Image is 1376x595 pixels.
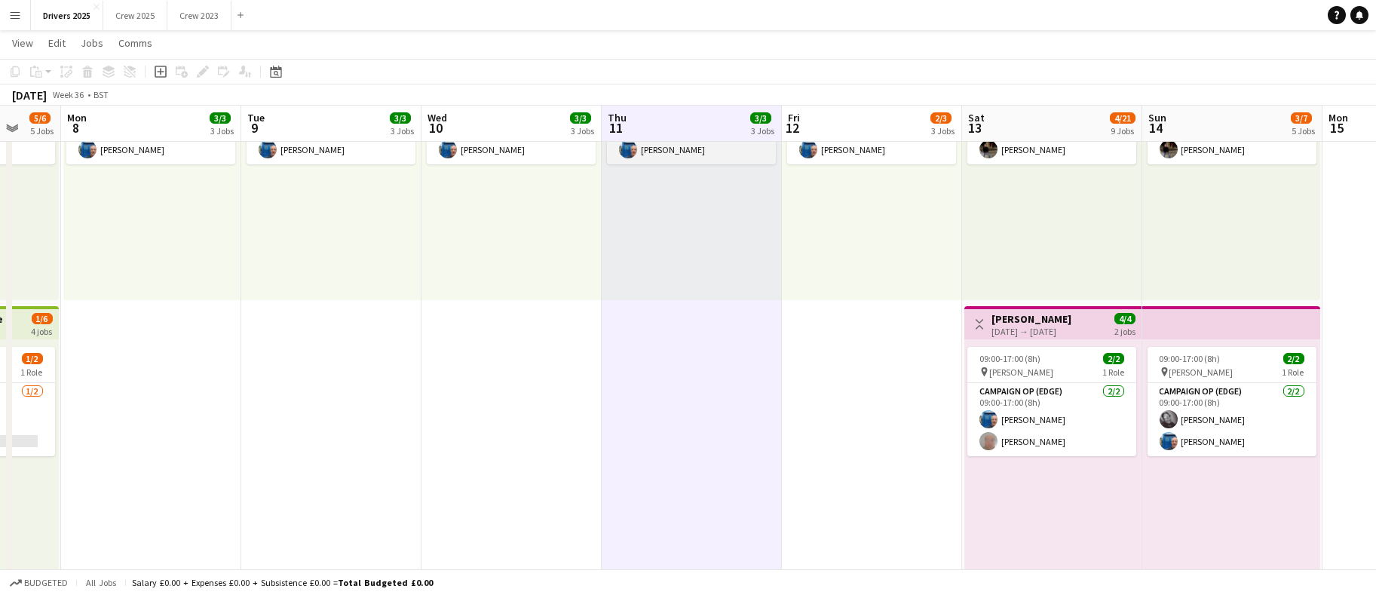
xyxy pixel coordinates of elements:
span: Wed [428,111,447,124]
span: 3/3 [210,112,231,124]
span: 13 [966,119,985,136]
app-card-role: Campaign Op (Edge)2/209:00-17:00 (8h)[PERSON_NAME][PERSON_NAME] [1148,383,1316,456]
app-job-card: 09:00-17:00 (8h)2/2 [PERSON_NAME]1 RoleCampaign Op (Edge)2/209:00-17:00 (8h)[PERSON_NAME][PERSON_... [967,347,1136,456]
span: Jobs [81,36,103,50]
div: [DATE] → [DATE] [991,326,1071,337]
span: 09:00-17:00 (8h) [979,353,1040,364]
span: 1 Role [21,367,43,378]
span: 09:00-17:00 (8h) [1160,353,1221,364]
span: 9 [245,119,265,136]
span: Comms [118,36,152,50]
h3: [PERSON_NAME] [991,312,1071,326]
span: 3/3 [750,112,771,124]
span: 1 Role [1283,367,1304,378]
span: 4/4 [1114,313,1135,324]
span: Mon [67,111,87,124]
span: 2/2 [1103,353,1124,364]
span: All jobs [83,577,119,588]
div: 3 Jobs [571,125,594,136]
div: 2 jobs [1114,324,1135,337]
span: View [12,36,33,50]
div: 3 Jobs [751,125,774,136]
span: 4/21 [1110,112,1135,124]
span: 2/2 [1283,353,1304,364]
div: 5 Jobs [30,125,54,136]
button: Crew 2025 [103,1,167,30]
span: [PERSON_NAME] [1169,367,1233,378]
div: [DATE] [12,87,47,103]
a: Edit [42,33,72,53]
div: BST [93,89,109,100]
span: 12 [786,119,800,136]
span: 14 [1146,119,1166,136]
span: 11 [605,119,627,136]
span: 5/6 [29,112,51,124]
div: 4 jobs [32,324,53,337]
a: Jobs [75,33,109,53]
span: 3/7 [1291,112,1312,124]
span: 2/3 [930,112,952,124]
a: View [6,33,39,53]
span: 15 [1326,119,1348,136]
span: Edit [48,36,66,50]
span: 1/2 [22,353,43,364]
span: 1 Role [1102,367,1124,378]
span: Sun [1148,111,1166,124]
span: 3/3 [570,112,591,124]
span: Mon [1328,111,1348,124]
app-job-card: 09:00-17:00 (8h)2/2 [PERSON_NAME]1 RoleCampaign Op (Edge)2/209:00-17:00 (8h)[PERSON_NAME][PERSON_... [1148,347,1316,456]
div: 3 Jobs [391,125,414,136]
button: Budgeted [8,575,70,591]
span: Total Budgeted £0.00 [338,577,433,588]
span: Tue [247,111,265,124]
div: 3 Jobs [931,125,955,136]
button: Drivers 2025 [31,1,103,30]
div: Salary £0.00 + Expenses £0.00 + Subsistence £0.00 = [132,577,433,588]
span: Thu [608,111,627,124]
a: Comms [112,33,158,53]
div: 3 Jobs [210,125,234,136]
div: 9 Jobs [1111,125,1135,136]
div: 5 Jobs [1292,125,1315,136]
span: Fri [788,111,800,124]
span: [PERSON_NAME] [989,367,1053,378]
span: 3/3 [390,112,411,124]
button: Crew 2023 [167,1,231,30]
span: 8 [65,119,87,136]
span: Budgeted [24,578,68,588]
span: Sat [968,111,985,124]
span: Week 36 [50,89,87,100]
app-card-role: Campaign Op (Edge)2/209:00-17:00 (8h)[PERSON_NAME][PERSON_NAME] [967,383,1136,456]
span: 10 [425,119,447,136]
span: 1/6 [32,313,53,324]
